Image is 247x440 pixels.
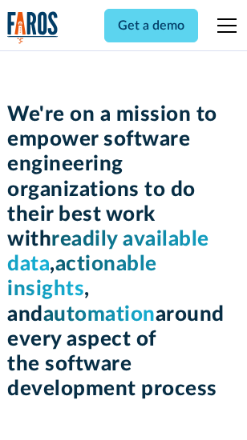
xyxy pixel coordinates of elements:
img: Logo of the analytics and reporting company Faros. [7,11,59,44]
h1: We're on a mission to empower software engineering organizations to do their best work with , , a... [7,102,240,402]
a: Get a demo [104,9,198,42]
span: actionable insights [7,254,157,299]
div: menu [208,6,240,45]
span: readily available data [7,229,209,274]
a: home [7,11,59,44]
span: automation [43,304,156,325]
